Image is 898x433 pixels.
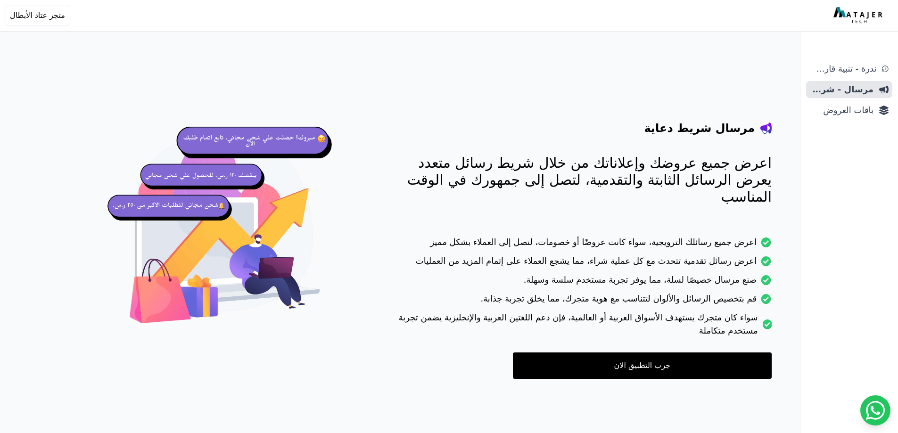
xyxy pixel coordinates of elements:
[644,121,755,136] h4: مرسال شريط دعاية
[104,113,346,354] img: hero
[810,62,876,75] span: ندرة - تنبية قارب علي النفاذ
[6,6,69,25] button: متجر عتاد الأبطال
[383,311,772,343] li: سواء كان متجرك يستهدف الأسواق العربية أو العالمية، فإن دعم اللغتين العربية والإنجليزية يضمن تجربة...
[810,83,873,96] span: مرسال - شريط دعاية
[383,254,772,273] li: اعرض رسائل تقدمية تتحدث مع كل عملية شراء، مما يشجع العملاء على إتمام المزيد من العمليات
[383,155,772,205] p: اعرض جميع عروضك وإعلاناتك من خلال شريط رسائل متعدد يعرض الرسائل الثابتة والتقدمية، لتصل إلى جمهور...
[383,273,772,292] li: صنع مرسال خصيصًا لسلة، مما يوفر تجربة مستخدم سلسة وسهلة.
[833,7,885,24] img: MatajerTech Logo
[810,104,873,117] span: باقات العروض
[513,352,772,379] a: جرب التطبيق الان
[383,236,772,254] li: اعرض جميع رسائلك الترويجية، سواء كانت عروضًا أو خصومات، لتصل إلى العملاء بشكل مميز
[10,10,65,21] span: متجر عتاد الأبطال
[383,292,772,311] li: قم بتخصيص الرسائل والألوان لتتناسب مع هوية متجرك، مما يخلق تجربة جذابة.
